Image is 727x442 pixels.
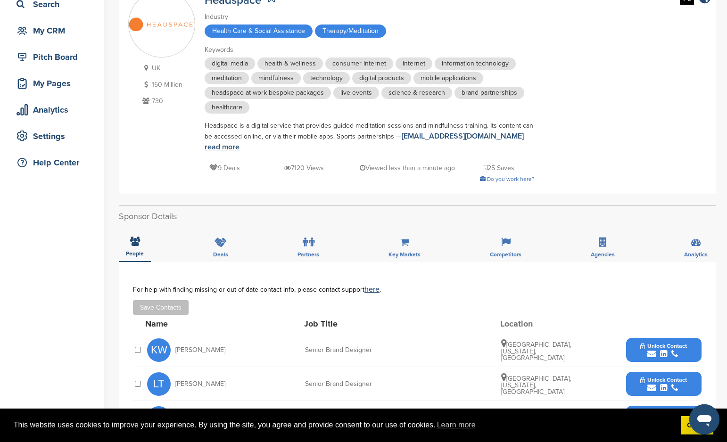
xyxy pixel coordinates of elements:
span: Analytics [684,252,708,257]
div: Industry [205,12,535,22]
span: EN [147,406,171,430]
a: Help Center [9,152,94,173]
a: My CRM [9,20,94,41]
span: mindfulness [251,72,301,84]
span: Key Markets [388,252,421,257]
p: 7120 Views [284,162,324,174]
span: internet [396,57,432,70]
span: Partners [297,252,319,257]
div: Job Title [304,319,446,328]
span: Competitors [490,252,521,257]
span: healthcare [205,101,249,114]
span: [GEOGRAPHIC_DATA], [US_STATE], [GEOGRAPHIC_DATA] [501,375,571,396]
div: Analytics [14,101,94,118]
span: Do you work here? [487,176,535,182]
span: LT [147,372,171,396]
span: [PERSON_NAME] [175,347,225,353]
span: meditation [205,72,249,84]
button: Unlock Contact [629,404,698,432]
h2: Sponsor Details [119,210,716,223]
a: Analytics [9,99,94,121]
a: dismiss cookie message [681,416,713,435]
p: 25 Saves [483,162,514,174]
span: Deals [213,252,228,257]
p: Viewed less than a minute ago [360,162,455,174]
a: here [364,285,380,294]
p: 9 Deals [209,162,240,174]
a: learn more about cookies [436,418,477,432]
a: read more [205,142,240,152]
span: mobile applications [413,72,483,84]
button: Save Contacts [133,300,189,315]
span: [GEOGRAPHIC_DATA], [US_STATE], [GEOGRAPHIC_DATA] [501,341,571,362]
span: headspace at work bespoke packages [205,87,331,99]
p: UK [140,62,195,74]
span: science & research [381,87,452,99]
div: My CRM [14,22,94,39]
div: Help Center [14,154,94,171]
a: Pitch Board [9,46,94,68]
span: Unlock Contact [640,343,687,349]
span: KW [147,338,171,362]
a: Do you work here? [480,176,535,182]
img: Sponsorpitch & Headspace [129,7,195,42]
span: health & wellness [257,57,323,70]
span: Therapy/Meditation [315,25,386,38]
button: Unlock Contact [629,370,698,398]
span: brand partnerships [454,87,524,99]
div: For help with finding missing or out-of-date contact info, please contact support . [133,286,702,293]
div: Senior Brand Designer [305,347,446,353]
iframe: Button to launch messaging window [689,404,719,434]
span: live events [333,87,379,99]
div: Senior Brand Designer [305,381,446,387]
div: Headspace is a digital service that provides guided meditation sessions and mindfulness training.... [205,121,535,153]
span: Unlock Contact [640,377,687,383]
span: consumer internet [325,57,393,70]
div: Pitch Board [14,49,94,65]
span: Agencies [591,252,615,257]
a: Settings [9,125,94,147]
span: Health Care & Social Assistance [205,25,313,38]
span: People [126,251,144,256]
a: My Pages [9,73,94,94]
span: digital products [352,72,411,84]
a: [EMAIL_ADDRESS][DOMAIN_NAME] [402,131,524,141]
p: 150 Million [140,79,195,90]
div: Name [145,319,249,328]
span: This website uses cookies to improve your experience. By using the site, you agree and provide co... [14,418,673,432]
div: My Pages [14,75,94,92]
span: digital media [205,57,255,70]
span: technology [303,72,350,84]
div: Settings [14,128,94,145]
div: Location [500,319,571,328]
p: 730 [140,95,195,107]
span: [PERSON_NAME] [175,381,225,387]
span: information technology [435,57,516,70]
div: Keywords [205,45,535,55]
button: Unlock Contact [629,336,698,364]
